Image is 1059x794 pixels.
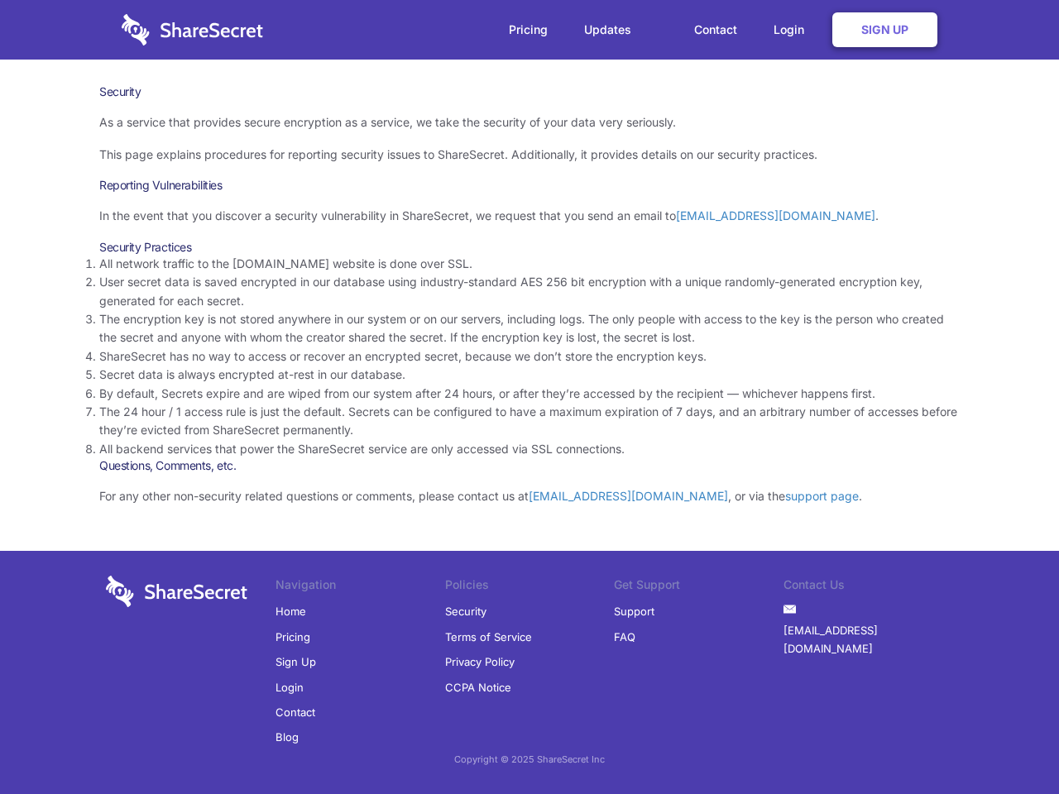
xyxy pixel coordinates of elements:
[276,725,299,749] a: Blog
[276,700,315,725] a: Contact
[99,385,960,403] li: By default, Secrets expire and are wiped from our system after 24 hours, or after they’re accesse...
[614,624,635,649] a: FAQ
[122,14,263,45] img: logo-wordmark-white-trans-d4663122ce5f474addd5e946df7df03e33cb6a1c49d2221995e7729f52c070b2.svg
[445,624,532,649] a: Terms of Service
[614,599,654,624] a: Support
[99,240,960,255] h3: Security Practices
[676,208,875,222] a: [EMAIL_ADDRESS][DOMAIN_NAME]
[99,84,960,99] h1: Security
[99,366,960,384] li: Secret data is always encrypted at-rest in our database.
[106,576,247,607] img: logo-wordmark-white-trans-d4663122ce5f474addd5e946df7df03e33cb6a1c49d2221995e7729f52c070b2.svg
[276,649,316,674] a: Sign Up
[445,675,511,700] a: CCPA Notice
[99,310,960,347] li: The encryption key is not stored anywhere in our system or on our servers, including logs. The on...
[678,4,754,55] a: Contact
[783,618,953,662] a: [EMAIL_ADDRESS][DOMAIN_NAME]
[99,347,960,366] li: ShareSecret has no way to access or recover an encrypted secret, because we don’t store the encry...
[276,624,310,649] a: Pricing
[99,440,960,458] li: All backend services that power the ShareSecret service are only accessed via SSL connections.
[783,576,953,599] li: Contact Us
[99,458,960,473] h3: Questions, Comments, etc.
[99,113,960,132] p: As a service that provides secure encryption as a service, we take the security of your data very...
[99,273,960,310] li: User secret data is saved encrypted in our database using industry-standard AES 256 bit encryptio...
[614,576,783,599] li: Get Support
[276,576,445,599] li: Navigation
[445,599,486,624] a: Security
[757,4,829,55] a: Login
[445,576,615,599] li: Policies
[529,489,728,503] a: [EMAIL_ADDRESS][DOMAIN_NAME]
[99,403,960,440] li: The 24 hour / 1 access rule is just the default. Secrets can be configured to have a maximum expi...
[99,178,960,193] h3: Reporting Vulnerabilities
[492,4,564,55] a: Pricing
[785,489,859,503] a: support page
[276,599,306,624] a: Home
[445,649,515,674] a: Privacy Policy
[99,207,960,225] p: In the event that you discover a security vulnerability in ShareSecret, we request that you send ...
[832,12,937,47] a: Sign Up
[99,487,960,505] p: For any other non-security related questions or comments, please contact us at , or via the .
[99,255,960,273] li: All network traffic to the [DOMAIN_NAME] website is done over SSL.
[99,146,960,164] p: This page explains procedures for reporting security issues to ShareSecret. Additionally, it prov...
[276,675,304,700] a: Login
